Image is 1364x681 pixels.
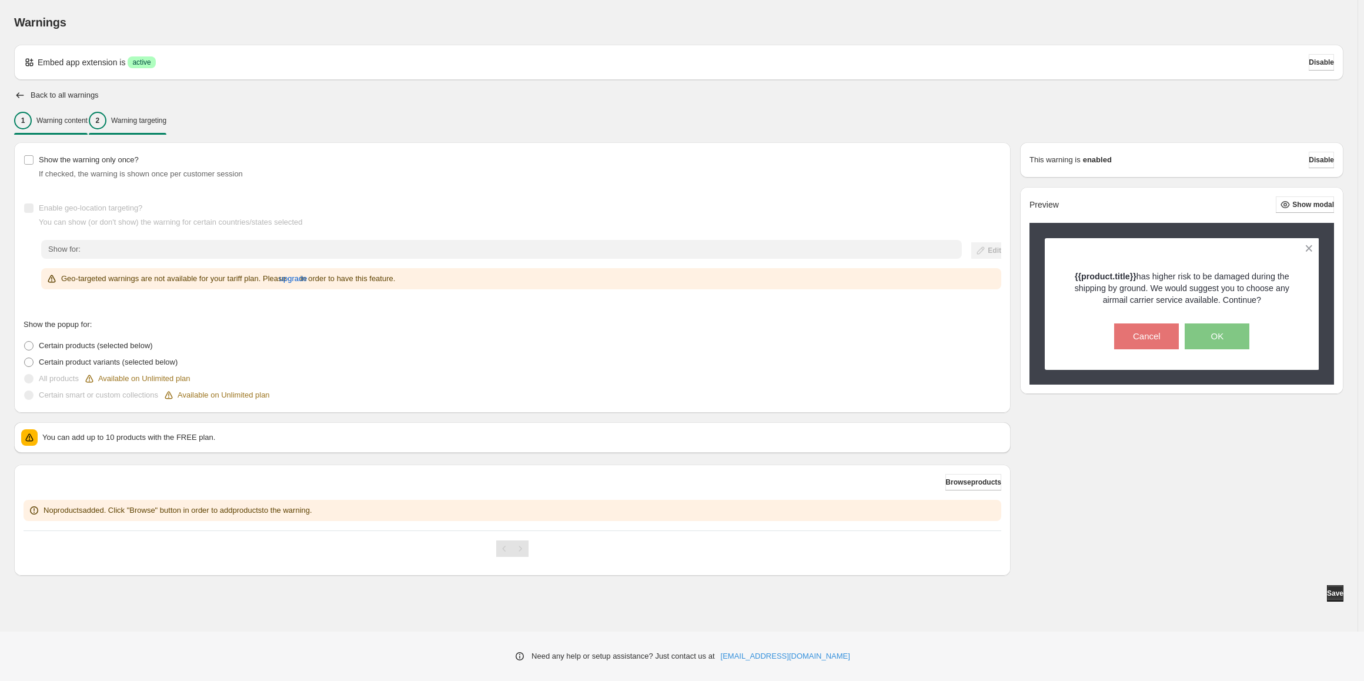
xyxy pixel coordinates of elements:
span: Browse products [945,478,1001,487]
strong: {{product.title}} [1075,272,1136,281]
span: Certain products (selected below) [39,341,153,350]
span: Certain product variants (selected below) [39,358,178,366]
span: If checked, the warning is shown once per customer session [39,169,243,178]
button: Cancel [1114,323,1179,349]
span: Show for: [48,245,81,253]
p: Geo-targeted warnings are not available for your tariff plan. Please in order to have this feature. [61,273,395,285]
p: Warning content [36,116,88,125]
div: Available on Unlimited plan [83,373,190,385]
span: upgrade [279,273,307,285]
span: Disable [1309,155,1334,165]
span: Warnings [14,16,66,29]
strong: enabled [1083,154,1112,166]
p: Embed app extension is [38,56,125,68]
div: Available on Unlimited plan [163,389,270,401]
p: Certain smart or custom collections [39,389,158,401]
p: You can add up to 10 products with the FREE plan. [42,432,1004,443]
button: Browseproducts [945,474,1001,490]
h2: Preview [1029,200,1059,210]
button: 1Warning content [14,108,88,133]
h2: Back to all warnings [31,91,99,100]
div: 2 [89,112,106,129]
button: 2Warning targeting [89,108,166,133]
span: Disable [1309,58,1334,67]
span: Save [1327,589,1343,598]
p: No products added. Click "Browse" button in order to add products to the warning. [44,505,312,516]
button: OK [1185,323,1249,349]
button: Disable [1309,152,1334,168]
nav: Pagination [496,540,529,557]
a: [EMAIL_ADDRESS][DOMAIN_NAME] [721,650,850,662]
span: Show the popup for: [24,320,92,329]
div: 1 [14,112,32,129]
button: upgrade [279,269,307,288]
p: Warning targeting [111,116,166,125]
p: All products [39,373,79,385]
p: has higher risk to be damaged during the shipping by ground. We would suggest you to choose any a... [1065,271,1299,306]
button: Save [1327,585,1343,602]
span: Enable geo-location targeting? [39,203,142,212]
span: active [132,58,151,67]
button: Disable [1309,54,1334,71]
span: Show the warning only once? [39,155,139,164]
p: This warning is [1029,154,1081,166]
span: Show modal [1292,200,1334,209]
button: Show modal [1276,196,1334,213]
span: You can show (or don't show) the warning for certain countries/states selected [39,218,303,226]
